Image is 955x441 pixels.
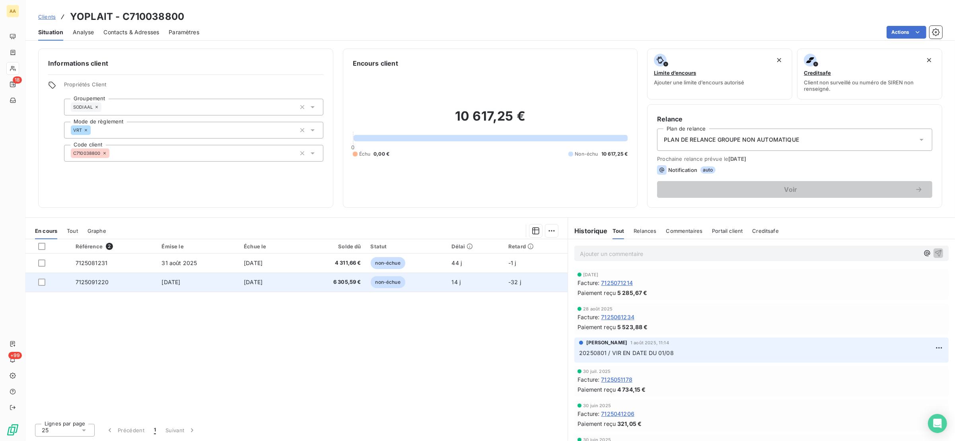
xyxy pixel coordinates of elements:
span: 1 août 2025, 11:14 [630,340,669,345]
span: Ajouter une limite d’encours autorisé [654,79,744,86]
h2: 10 617,25 € [353,108,628,132]
button: Actions [887,26,926,39]
span: [DATE] [583,272,598,277]
span: 7125061234 [601,313,634,321]
input: Ajouter une valeur [101,103,108,111]
div: Solde dû [302,243,361,250]
span: 5 285,67 € [617,289,648,297]
span: Tout [67,228,78,234]
span: C710038800 [73,151,101,156]
span: Analyse [73,28,94,36]
span: 1 [154,426,156,434]
button: Limite d’encoursAjouter une limite d’encours autorisé [647,49,792,100]
span: Paiement reçu [578,420,616,428]
span: 6 305,59 € [302,278,361,286]
span: Creditsafe [804,70,831,76]
span: auto [700,166,716,174]
span: VRT [73,128,82,133]
span: 7125081231 [76,260,108,266]
span: -1 j [508,260,516,266]
span: Creditsafe [752,228,779,234]
span: 2 [106,243,113,250]
span: Paiement reçu [578,289,616,297]
span: Situation [38,28,63,36]
span: Commentaires [666,228,703,234]
span: Facture : [578,279,599,287]
span: [DATE] [728,156,746,162]
span: 28 août 2025 [583,306,613,311]
h6: Encours client [353,59,398,68]
button: 1 [149,422,161,439]
span: [DATE] [244,260,263,266]
span: 0 [352,144,355,150]
span: 10 617,25 € [601,150,628,158]
span: non-échue [371,276,405,288]
span: 18 [13,76,22,84]
span: Portail client [712,228,743,234]
div: Open Intercom Messenger [928,414,947,433]
div: Échue le [244,243,293,250]
span: En cours [35,228,57,234]
span: Relances [634,228,656,234]
h6: Relance [657,114,932,124]
span: 0,00 € [373,150,389,158]
span: 30 juil. 2025 [583,369,611,374]
h3: YOPLAIT - C710038800 [70,10,184,24]
span: Notification [668,167,697,173]
h6: Informations client [48,59,323,68]
input: Ajouter une valeur [109,150,116,157]
div: Émise le [162,243,235,250]
span: Tout [613,228,624,234]
span: 25 [42,426,49,434]
div: Délai [452,243,499,250]
span: Voir [667,186,915,193]
span: Prochaine relance prévue le [657,156,932,162]
span: Clients [38,14,56,20]
div: Retard [508,243,563,250]
span: 321,05 € [617,420,642,428]
button: Précédent [101,422,149,439]
span: [DATE] [162,279,181,285]
button: Voir [657,181,932,198]
img: Logo LeanPay [6,423,19,436]
span: Facture : [578,375,599,384]
span: 4 311,66 € [302,259,361,267]
span: [DATE] [244,279,263,285]
span: -32 j [508,279,521,285]
span: Échu [359,150,371,158]
div: AA [6,5,19,18]
span: Paramètres [169,28,199,36]
span: Facture : [578,313,599,321]
span: Client non surveillé ou numéro de SIREN non renseigné. [804,79,936,92]
span: 5 523,88 € [617,323,648,331]
span: Limite d’encours [654,70,696,76]
span: +99 [8,352,22,359]
input: Ajouter une valeur [91,127,97,134]
span: 7125041206 [601,410,634,418]
span: [PERSON_NAME] [586,339,627,346]
span: Paiement reçu [578,323,616,331]
span: PLAN DE RELANCE GROUPE NON AUTOMATIQUE [664,136,799,144]
span: 7125071214 [601,279,633,287]
a: Clients [38,13,56,21]
span: 7125091220 [76,279,109,285]
span: SODIAAL [73,105,93,109]
span: Contacts & Adresses [103,28,159,36]
span: 14 j [452,279,461,285]
span: 44 j [452,260,462,266]
button: Suivant [161,422,201,439]
div: Statut [371,243,442,250]
span: 30 juin 2025 [583,403,611,408]
span: non-échue [371,257,405,269]
span: 4 734,15 € [617,385,646,394]
span: Paiement reçu [578,385,616,394]
div: Référence [76,243,152,250]
button: CreditsafeClient non surveillé ou numéro de SIREN non renseigné. [797,49,942,100]
h6: Historique [568,226,608,236]
span: Non-échu [575,150,598,158]
span: 20250801 / VIR EN DATE DU 01/08 [579,349,674,356]
span: 7125051178 [601,375,632,384]
span: Propriétés Client [64,81,323,92]
span: Facture : [578,410,599,418]
span: 31 août 2025 [162,260,197,266]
